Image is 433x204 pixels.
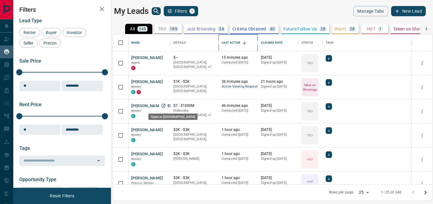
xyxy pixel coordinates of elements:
[131,55,163,61] button: [PERSON_NAME]
[19,177,56,182] span: Opportunity Type
[42,28,61,37] div: Buyer
[302,34,313,51] div: Status
[261,181,296,185] p: Signed up [DATE]
[302,179,318,188] p: Just Browsing
[131,66,135,70] div: property.ca
[39,39,61,48] div: Precon
[222,181,255,185] p: Contacted [DATE]
[261,132,296,137] p: Signed up [DATE]
[270,27,275,31] p: 40
[131,133,141,137] span: Renter
[131,127,163,133] button: [PERSON_NAME]
[131,175,163,181] button: [PERSON_NAME]
[418,155,427,164] button: more
[173,84,216,94] p: [GEOGRAPHIC_DATA], [GEOGRAPHIC_DATA]
[130,27,135,31] p: All
[261,84,296,89] p: Signed up [DATE]
[173,108,216,118] p: Toronto
[173,151,216,156] p: $2K - $3K
[222,34,240,51] div: Last Active
[418,83,427,92] button: more
[261,103,296,108] p: [DATE]
[283,27,317,31] p: Future Follow Up
[46,191,78,201] button: Reset Filters
[19,28,40,37] div: Renter
[19,18,42,23] span: Lead Type
[418,179,427,188] button: more
[367,27,375,31] p: HOT
[326,34,334,51] div: Tags
[391,6,426,16] button: New Lead
[137,90,141,94] div: property.ca
[170,27,177,31] p: 189
[19,102,42,107] span: Rent Price
[307,157,313,162] p: HOT
[258,34,299,51] div: Claimed Date
[261,156,296,161] p: Signed up [DATE]
[94,156,103,165] button: Open
[131,79,163,85] button: [PERSON_NAME]
[131,138,135,142] div: condos.ca
[350,27,355,31] p: 28
[261,79,296,84] p: 21 hours ago
[356,188,371,197] div: 25
[222,103,255,108] p: 46 minutes ago
[328,55,330,61] span: +
[170,34,219,51] div: Details
[148,114,198,120] div: Open in [GEOGRAPHIC_DATA]
[128,34,170,51] div: Name
[19,58,41,64] span: Sale Price
[261,175,296,181] p: [DATE]
[379,27,381,31] p: 1
[173,181,216,190] p: [GEOGRAPHIC_DATA], [GEOGRAPHIC_DATA]
[326,127,332,134] div: +
[240,39,249,47] button: Sort
[321,27,326,31] p: 28
[328,79,330,85] span: +
[187,27,215,31] p: Just Browsing
[19,145,30,151] span: Tags
[418,59,427,68] button: more
[307,61,313,65] p: TBD
[152,7,161,15] button: search button
[131,181,154,185] span: Precon, Renter
[261,60,296,65] p: Signed up [DATE]
[65,30,84,35] span: Investor
[299,34,323,51] div: Status
[173,60,216,70] p: Toronto, Richmond Hill, Vaughan, Mississauga, Flamborough, Markham, King
[261,55,296,60] p: [DATE]
[326,79,332,86] div: +
[173,127,216,132] p: $2K - $3K
[222,84,255,89] span: Active Viewing Request
[173,156,216,161] p: [PERSON_NAME]
[131,90,135,94] div: condos.ca
[334,27,346,31] p: Warm
[131,114,135,118] div: condos.ca
[419,187,431,199] button: Go to next page
[21,41,36,45] span: Seller
[261,127,296,132] p: [DATE]
[131,162,135,166] div: condos.ca
[160,102,167,110] a: Open in New Tab
[222,156,255,161] p: Contacted [DATE]
[222,108,255,113] p: Contacted [DATE]
[222,60,255,65] p: Contacted [DATE]
[131,61,140,65] span: Agent
[131,34,140,51] div: Name
[19,6,105,13] h2: Filters
[219,34,258,51] div: Last Active
[328,128,330,134] span: +
[326,55,332,62] div: +
[173,79,216,84] p: $1K - $2K
[393,27,431,31] p: Taken on Showings
[261,108,296,113] p: Signed up [DATE]
[222,132,255,137] p: Contacted [DATE]
[131,151,163,157] button: [PERSON_NAME]
[326,151,332,158] div: +
[114,6,149,16] h1: My Leads
[131,157,141,161] span: Renter
[222,55,255,60] p: 15 minutes ago
[418,131,427,140] button: more
[222,151,255,156] p: 1 hour ago
[222,127,255,132] p: 1 hour ago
